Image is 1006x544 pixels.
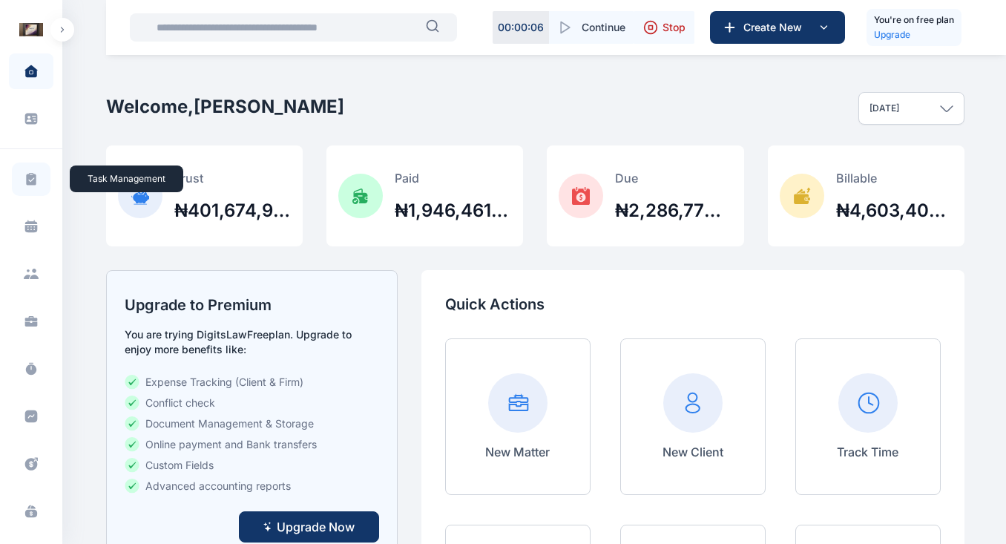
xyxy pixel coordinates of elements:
h5: You're on free plan [874,13,954,27]
p: [DATE] [869,102,899,114]
p: 00 : 00 : 06 [498,20,544,35]
h2: ₦1,946,461.98 [395,199,511,223]
span: Continue [582,20,625,35]
span: Document Management & Storage [145,416,314,431]
p: Due [615,169,732,187]
p: New Matter [485,443,550,461]
h2: ₦2,286,770.70 [615,199,732,223]
h2: ₦4,603,409.98 [836,199,953,223]
button: Upgrade Now [239,511,379,543]
p: Track Time [837,443,898,461]
p: You are trying DigitsLaw Free plan. Upgrade to enjoy more benefits like: [125,327,379,357]
p: Billable [836,169,953,187]
button: Continue [549,11,634,44]
button: Stop [634,11,694,44]
span: Stop [663,20,686,35]
h2: Upgrade to Premium [125,295,379,315]
span: Create New [737,20,815,35]
p: Trust [174,169,291,187]
span: Advanced accounting reports [145,479,291,494]
span: Expense Tracking (Client & Firm) [145,375,303,390]
p: New Client [663,443,723,461]
p: Paid [395,169,511,187]
p: Quick Actions [445,294,941,315]
button: Create New [710,11,845,44]
a: Upgrade [874,27,954,42]
span: Online payment and Bank transfers [145,437,317,452]
h2: ₦401,674,996.00 [174,199,291,223]
span: Custom Fields [145,458,214,473]
span: Upgrade Now [277,518,355,536]
span: Conflict check [145,396,215,410]
h2: Welcome, [PERSON_NAME] [106,95,344,119]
